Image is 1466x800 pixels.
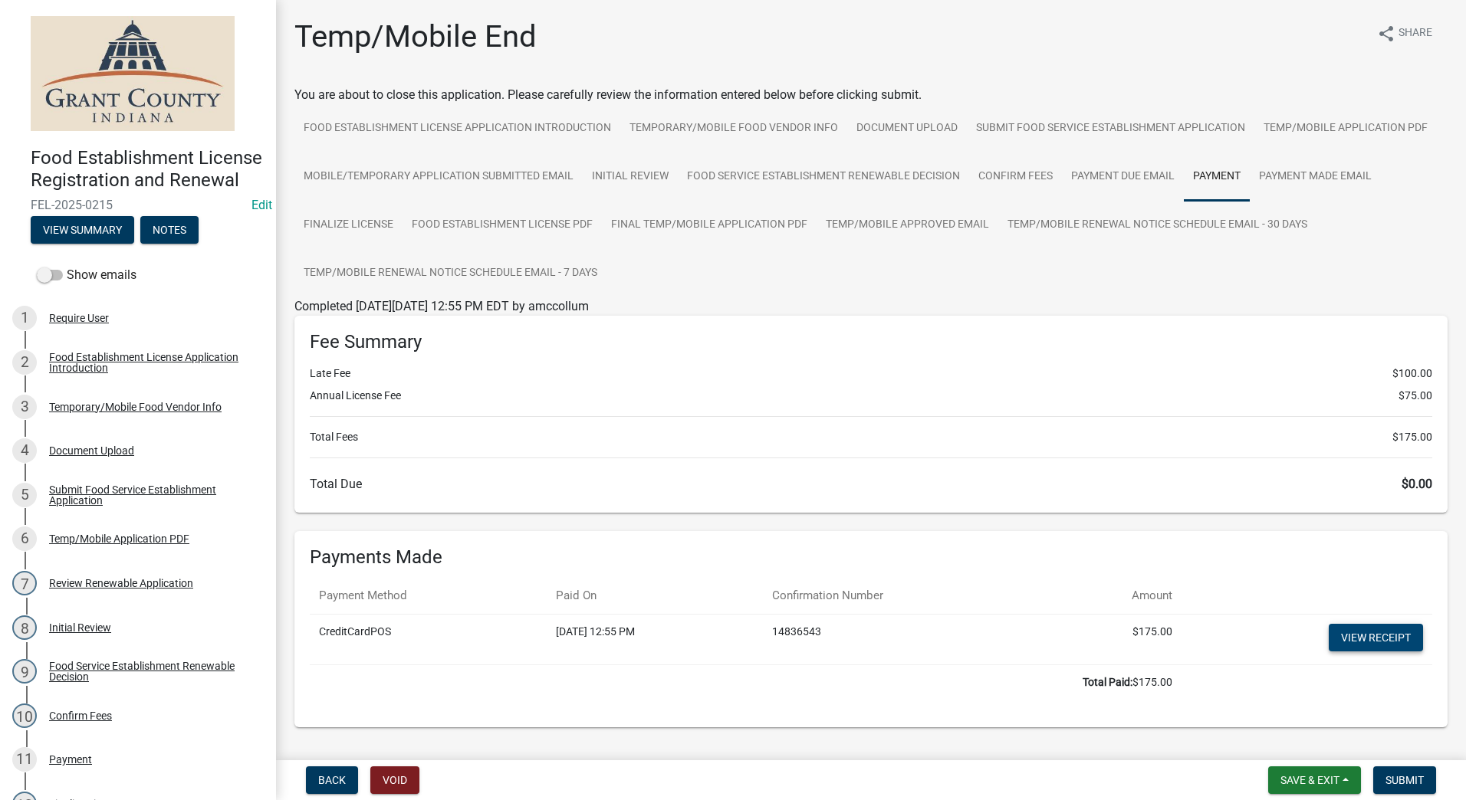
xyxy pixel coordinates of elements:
span: Share [1399,25,1432,43]
a: Mobile/Temporary Application Submitted Email [294,152,583,202]
div: 2 [12,350,37,375]
span: Submit [1385,774,1424,786]
div: 1 [12,306,37,330]
th: Payment Method [310,578,547,614]
div: Document Upload [49,445,134,456]
button: shareShare [1365,18,1445,48]
div: 5 [12,483,37,507]
span: Back [318,774,346,786]
div: 10 [12,703,37,728]
li: Total Fees [310,429,1432,445]
button: Save & Exit [1268,766,1361,794]
div: Temporary/Mobile Food Vendor Info [49,402,222,412]
td: $175.00 [310,664,1182,700]
span: $100.00 [1392,366,1432,382]
a: Edit [251,198,272,212]
a: Temp/Mobile Renewal Notice Schedule Email - 30 Days [998,201,1316,250]
a: Payment made Email [1250,152,1381,202]
button: Notes [140,216,199,244]
button: Void [370,766,419,794]
span: Completed [DATE][DATE] 12:55 PM EDT by amccollum [294,299,589,313]
img: Grant County, Indiana [31,16,235,131]
a: Payment [1184,152,1250,202]
th: Paid On [547,578,763,614]
wm-modal-confirm: Notes [140,225,199,237]
button: View Summary [31,216,134,244]
div: 8 [12,615,37,640]
b: Total Paid: [1083,676,1132,688]
th: Amount [1050,578,1182,614]
li: Late Fee [310,366,1432,382]
div: You are about to close this application. Please carefully review the information entered below be... [294,86,1448,746]
div: 3 [12,395,37,419]
a: Temp/Mobile Approved Email [817,201,998,250]
span: $175.00 [1392,429,1432,445]
span: $75.00 [1399,388,1432,404]
div: Food Service Establishment Renewable Decision [49,661,251,682]
a: Temp/Mobile Renewal Notice Schedule Email - 7 Days [294,249,606,298]
div: 11 [12,747,37,772]
div: 7 [12,571,37,595]
a: Food Establishment License PDF [403,201,602,250]
td: 14836543 [763,614,1050,664]
a: Payment Due Email [1062,152,1184,202]
div: 9 [12,659,37,684]
div: 4 [12,438,37,463]
li: Annual License Fee [310,388,1432,404]
div: Require User [49,313,109,323]
a: Food Service Establishment Renewable Decision [678,152,969,202]
button: Submit [1373,766,1436,794]
h6: Total Due [310,477,1432,491]
div: Submit Food Service Establishment Application [49,484,251,506]
div: 6 [12,526,37,551]
span: $0.00 [1402,477,1432,491]
div: Initial Review [49,622,111,633]
i: share [1377,25,1395,43]
div: Review Renewable Application [49,578,193,589]
a: Finalize License [294,201,403,250]
td: [DATE] 12:55 PM [547,614,763,664]
span: Save & Exit [1280,774,1339,786]
a: Document Upload [847,104,967,153]
wm-modal-confirm: Edit Application Number [251,198,272,212]
td: $175.00 [1050,614,1182,664]
th: Confirmation Number [763,578,1050,614]
a: Final Temp/Mobile Application PDF [602,201,817,250]
wm-modal-confirm: Summary [31,225,134,237]
h6: Payments Made [310,546,1432,569]
h4: Food Establishment License Registration and Renewal [31,147,264,192]
label: Show emails [37,266,136,284]
div: Food Establishment License Application Introduction [49,352,251,373]
div: Temp/Mobile Application PDF [49,533,189,544]
button: Back [306,766,358,794]
a: View receipt [1329,624,1423,651]
h6: Fee Summary [310,331,1432,353]
a: Food Establishment License Application Introduction [294,104,620,153]
h1: Temp/Mobile End [294,18,537,55]
div: Payment [49,754,92,765]
a: Confirm Fees [969,152,1062,202]
td: CreditCardPOS [310,614,547,664]
a: Temp/Mobile Application PDF [1254,104,1437,153]
span: FEL-2025-0215 [31,198,245,212]
a: Temporary/Mobile Food Vendor Info [620,104,847,153]
a: Initial Review [583,152,678,202]
a: Submit Food Service Establishment Application [967,104,1254,153]
div: Confirm Fees [49,710,112,721]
